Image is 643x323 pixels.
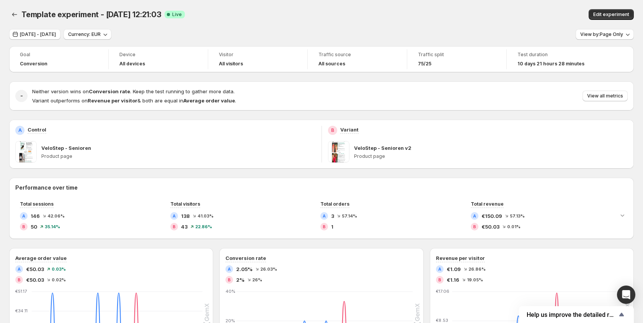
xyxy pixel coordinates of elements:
[119,61,145,67] h4: All devices
[172,11,182,18] span: Live
[18,278,21,282] h2: B
[15,184,628,192] h2: Performance over time
[9,9,20,20] button: Back
[15,289,27,294] text: €51.17
[18,127,22,133] h2: A
[318,51,396,68] a: Traffic sourceAll sources
[22,224,25,229] h2: B
[328,141,349,162] img: VeloStep - Senioren v2
[593,11,629,18] span: Edit experiment
[438,267,441,271] h2: A
[580,31,623,37] span: View by: Page Only
[331,223,333,230] span: 1
[228,278,231,282] h2: B
[32,97,236,104] span: Variant outperforms on & both are equal in .
[617,210,628,221] button: Expand chart
[331,127,334,133] h2: B
[181,223,188,230] span: 43
[225,254,266,262] h3: Conversion rate
[9,29,60,40] button: [DATE] - [DATE]
[583,91,628,101] button: View all metrics
[471,201,504,207] span: Total revenue
[89,88,130,94] strong: Conversion rate
[15,254,67,262] h3: Average order value
[418,52,496,58] span: Traffic split
[481,223,499,230] span: €50.03
[252,278,262,282] span: 26 %
[473,224,476,229] h2: B
[52,278,66,282] span: 0.02 %
[527,310,626,319] button: Show survey - Help us improve the detailed report for A/B campaigns
[26,276,44,284] span: €50.03
[236,276,245,284] span: 2%
[447,265,461,273] span: €1.09
[20,51,98,68] a: GoalConversion
[323,214,326,218] h2: A
[436,254,485,262] h3: Revenue per visitor
[225,289,235,294] text: 40%
[589,9,634,20] button: Edit experiment
[587,93,623,99] span: View all metrics
[340,126,359,133] p: Variant
[576,29,634,40] button: View by:Page Only
[473,214,476,218] h2: A
[41,144,91,152] p: VeloStep - Senioren
[31,212,40,220] span: 146
[438,278,441,282] h2: B
[41,153,315,159] p: Product page
[436,289,449,294] text: €17.06
[467,278,483,282] span: 19.05 %
[228,267,231,271] h2: A
[173,214,176,218] h2: A
[195,224,212,229] span: 22.86 %
[318,61,345,67] h4: All sources
[318,52,396,58] span: Traffic source
[26,265,44,273] span: €50.03
[342,214,357,218] span: 57.14 %
[481,212,502,220] span: €150.09
[22,214,25,218] h2: A
[510,214,525,218] span: 57.13 %
[28,126,46,133] p: Control
[52,267,66,271] span: 0.03 %
[517,51,596,68] a: Test duration10 days 21 hours 28 minutes
[354,144,411,152] p: VeloStep - Senioren v2
[183,97,235,104] strong: Average order value
[20,201,54,207] span: Total sessions
[21,10,162,19] span: Template experiment - [DATE] 12:21:03
[517,52,596,58] span: Test duration
[447,276,459,284] span: €1.16
[32,88,235,94] span: Neither version wins on . Keep the test running to gather more data.
[20,61,47,67] span: Conversion
[219,61,243,67] h4: All visitors
[260,267,277,271] span: 26.03 %
[418,61,431,67] span: 75/25
[331,212,334,220] span: 3
[45,224,60,229] span: 35.14 %
[20,52,98,58] span: Goal
[170,201,200,207] span: Total visitors
[197,214,214,218] span: 41.03 %
[119,51,197,68] a: DeviceAll devices
[31,223,37,230] span: 50
[517,61,584,67] span: 10 days 21 hours 28 minutes
[20,92,23,100] h2: -
[173,224,176,229] h2: B
[64,29,111,40] button: Currency: EUR
[15,141,37,162] img: VeloStep - Senioren
[320,201,349,207] span: Total orders
[236,265,253,273] span: 2.05%
[88,97,137,104] strong: Revenue per visitor
[354,153,628,159] p: Product page
[219,52,297,58] span: Visitor
[468,267,486,271] span: 26.86 %
[527,311,617,318] span: Help us improve the detailed report for A/B campaigns
[119,52,197,58] span: Device
[181,212,190,220] span: 138
[15,308,28,313] text: €34.11
[323,224,326,229] h2: B
[418,51,496,68] a: Traffic split75/25
[68,31,101,37] span: Currency: EUR
[47,214,65,218] span: 42.06 %
[617,286,635,304] div: Open Intercom Messenger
